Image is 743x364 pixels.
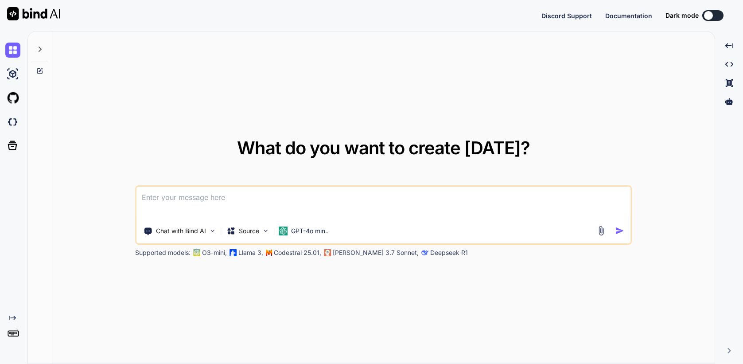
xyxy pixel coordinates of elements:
p: Source [239,227,259,235]
p: GPT-4o min.. [291,227,329,235]
span: What do you want to create [DATE]? [237,137,530,159]
p: Llama 3, [238,248,263,257]
img: icon [615,226,625,235]
p: O3-mini, [202,248,227,257]
img: GPT-4 [193,249,200,256]
img: chat [5,43,20,58]
img: Bind AI [7,7,60,20]
img: claude [324,249,331,256]
p: Deepseek R1 [430,248,468,257]
img: darkCloudIdeIcon [5,114,20,129]
p: Supported models: [135,248,191,257]
img: Llama2 [230,249,237,256]
p: Codestral 25.01, [274,248,321,257]
span: Dark mode [665,11,699,20]
img: githubLight [5,90,20,106]
img: Pick Models [262,227,269,235]
span: Discord Support [541,12,592,20]
img: claude [421,249,428,256]
span: Documentation [605,12,652,20]
button: Documentation [605,11,652,20]
img: ai-studio [5,67,20,82]
button: Discord Support [541,11,592,20]
p: Chat with Bind AI [156,227,206,235]
img: Pick Tools [209,227,216,235]
img: GPT-4o mini [279,227,288,235]
img: attachment [596,226,607,236]
img: Mistral-AI [266,250,272,256]
p: [PERSON_NAME] 3.7 Sonnet, [333,248,419,257]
